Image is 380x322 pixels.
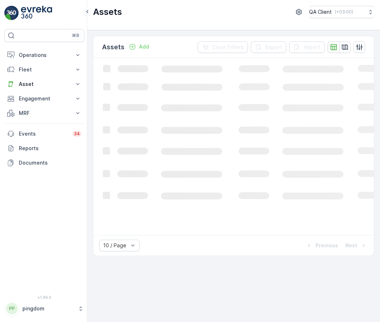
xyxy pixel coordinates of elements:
[345,241,368,250] button: Next
[4,127,84,141] a: Events34
[72,33,79,38] p: ⌘B
[19,95,70,102] p: Engagement
[309,6,374,18] button: QA Client(+03:00)
[265,44,282,51] p: Export
[93,6,122,18] p: Assets
[4,141,84,156] a: Reports
[19,145,81,152] p: Reports
[309,8,332,16] p: QA Client
[212,44,244,51] p: Clear Filters
[198,41,248,53] button: Clear Filters
[316,242,338,249] p: Previous
[19,66,70,73] p: Fleet
[19,130,68,137] p: Events
[4,156,84,170] a: Documents
[6,303,18,314] div: PP
[4,106,84,120] button: MRF
[305,241,339,250] button: Previous
[139,43,149,50] p: Add
[126,42,152,51] button: Add
[4,6,19,20] img: logo
[345,242,357,249] p: Next
[4,77,84,91] button: Asset
[335,9,353,15] p: ( +03:00 )
[19,80,70,88] p: Asset
[74,131,80,137] p: 34
[4,295,84,300] span: v 1.49.3
[4,62,84,77] button: Fleet
[251,41,286,53] button: Export
[21,6,52,20] img: logo_light-DOdMpM7g.png
[19,51,70,59] p: Operations
[4,301,84,316] button: PPpingdom
[22,305,74,312] p: pingdom
[19,159,81,166] p: Documents
[304,44,320,51] p: Import
[4,91,84,106] button: Engagement
[4,48,84,62] button: Operations
[289,41,325,53] button: Import
[102,42,124,52] p: Assets
[19,110,70,117] p: MRF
